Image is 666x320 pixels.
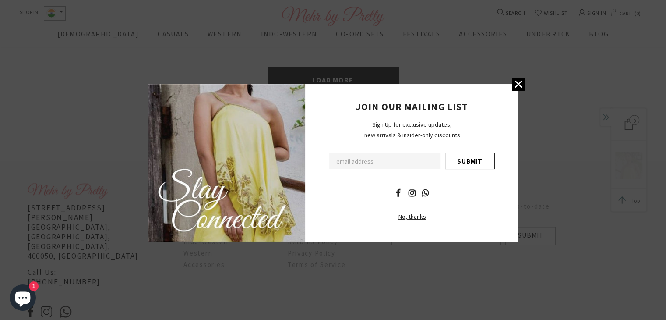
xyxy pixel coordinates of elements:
[398,213,426,220] span: No, thanks
[356,100,468,113] span: JOIN OUR MAILING LIST
[364,121,460,139] span: Sign Up for exclusive updates, new arrivals & insider-only discounts
[445,153,495,169] input: Submit
[7,284,39,313] inbox-online-store-chat: Shopify online store chat
[512,78,525,91] a: Close
[329,153,440,169] input: Email Address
